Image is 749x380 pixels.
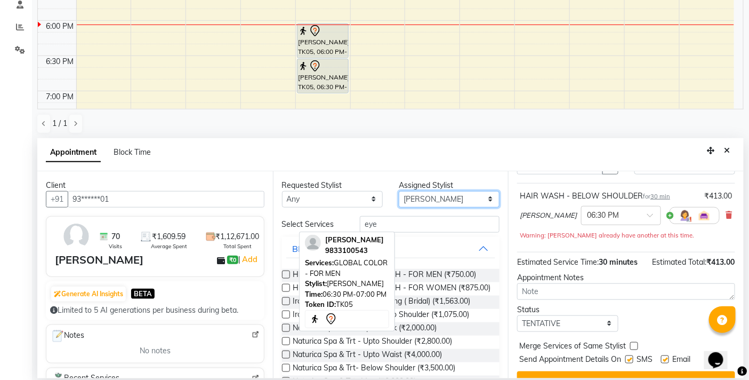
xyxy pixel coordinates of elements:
[216,231,260,242] span: ₹1,12,671.00
[520,210,577,221] span: [PERSON_NAME]
[293,269,477,282] span: HEAD MASSAGE WITH WASH - FOR MEN (₹750.00)
[152,231,186,242] span: ₹1,609.59
[517,257,599,267] span: Estimated Service Time:
[44,21,76,32] div: 6:00 PM
[325,246,384,256] div: 9833100543
[517,304,618,315] div: Status
[114,147,151,157] span: Block Time
[672,354,690,367] span: Email
[305,290,323,298] span: Time:
[305,289,389,300] div: 06:30 PM-07:00 PM
[140,345,171,357] span: No notes
[111,231,120,242] span: 70
[274,219,352,230] div: Select Services
[293,242,326,255] div: BIO TOP
[643,193,670,200] small: for
[305,299,389,310] div: TK05
[46,143,101,162] span: Appointment
[517,272,735,283] div: Appointment Notes
[305,279,327,288] span: Stylist:
[679,209,691,222] img: Hairdresser.png
[653,257,707,267] span: Estimated Total:
[240,253,259,266] a: Add
[650,193,670,200] span: 30 min
[61,221,92,252] img: avatar
[520,191,670,202] div: HAIR WASH - BELOW SHOULDER
[227,256,238,264] span: ₹0
[46,180,264,191] div: Client
[109,242,122,250] span: Visits
[293,309,470,322] span: Ironing / Crimping - Hair Up To Shoulder (₹1,075.00)
[52,118,67,129] span: 1 / 1
[51,287,126,302] button: Generate AI Insights
[293,336,453,349] span: Naturica Spa & Trt - Upto Shoulder (₹2,800.00)
[519,341,626,354] span: Merge Services of Same Stylist
[720,142,735,159] button: Close
[68,191,264,208] input: Search by Name/Mobile/Email/Code
[305,258,388,278] span: GLOBAL COLOR - FOR MEN
[704,337,738,369] iframe: chat widget
[519,354,621,367] span: Send Appointment Details On
[698,209,711,222] img: Interior.png
[293,282,491,296] span: HEAD MASSAGE WITH WASH - FOR WOMEN (₹875.00)
[286,239,496,258] button: BIO TOP
[131,289,155,299] span: BETA
[705,191,732,202] div: ₹413.00
[238,253,259,266] span: |
[637,354,653,367] span: SMS
[44,91,76,102] div: 7:00 PM
[297,59,348,93] div: [PERSON_NAME], TK05, 06:30 PM-07:00 PM, GLOBAL COLOR - FOR MEN
[44,56,76,67] div: 6:30 PM
[293,296,471,309] span: Iron Tongs / Hair Tongs/crimping ( Bridal) (₹1,563.00)
[46,191,68,208] button: +91
[50,305,260,316] div: Limited to 5 AI generations per business during beta.
[293,322,437,336] span: Naturica Spa & Trt- Upto Neck (₹2,000.00)
[520,232,694,239] small: Warning: [PERSON_NAME] already have another at this time.
[305,258,334,267] span: Services:
[360,216,500,233] input: Search by service name
[293,349,442,362] span: Naturica Spa & Trt - Upto Waist (₹4,000.00)
[305,300,336,308] span: Token ID:
[55,252,143,268] div: [PERSON_NAME]
[305,235,321,251] img: profile
[297,24,348,58] div: [PERSON_NAME], TK05, 06:00 PM-06:30 PM, HAIRCUT [DEMOGRAPHIC_DATA]
[282,180,383,191] div: Requested Stylist
[51,329,84,343] span: Notes
[707,257,735,267] span: ₹413.00
[599,257,638,267] span: 30 minutes
[325,235,384,244] span: [PERSON_NAME]
[305,279,389,289] div: [PERSON_NAME]
[223,242,252,250] span: Total Spent
[293,362,456,376] span: Naturica Spa & Trt- Below Shoulder (₹3,500.00)
[151,242,187,250] span: Average Spent
[399,180,500,191] div: Assigned Stylist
